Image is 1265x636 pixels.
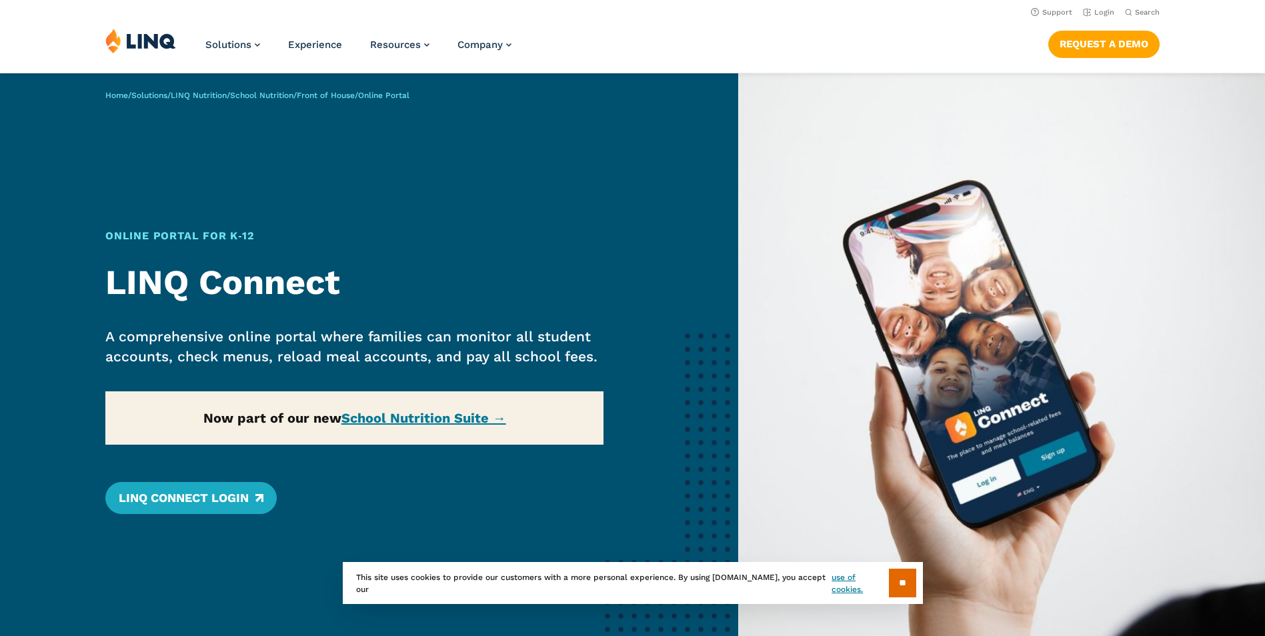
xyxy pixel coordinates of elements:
[297,91,355,100] a: Front of House
[105,482,277,514] a: LINQ Connect Login
[105,28,176,53] img: LINQ | K‑12 Software
[205,39,260,51] a: Solutions
[370,39,421,51] span: Resources
[457,39,503,51] span: Company
[288,39,342,51] a: Experience
[370,39,429,51] a: Resources
[205,39,251,51] span: Solutions
[105,327,603,367] p: A comprehensive online portal where families can monitor all student accounts, check menus, reloa...
[1125,7,1160,17] button: Open Search Bar
[105,91,409,100] span: / / / / /
[105,91,128,100] a: Home
[1031,8,1072,17] a: Support
[1048,31,1160,57] a: Request a Demo
[358,91,409,100] span: Online Portal
[131,91,167,100] a: Solutions
[1135,8,1160,17] span: Search
[1083,8,1114,17] a: Login
[457,39,511,51] a: Company
[203,410,506,426] strong: Now part of our new
[105,228,603,244] h1: Online Portal for K‑12
[832,571,888,595] a: use of cookies.
[105,262,340,303] strong: LINQ Connect
[1048,28,1160,57] nav: Button Navigation
[343,562,923,604] div: This site uses cookies to provide our customers with a more personal experience. By using [DOMAIN...
[341,410,506,426] a: School Nutrition Suite →
[205,28,511,72] nav: Primary Navigation
[171,91,227,100] a: LINQ Nutrition
[230,91,293,100] a: School Nutrition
